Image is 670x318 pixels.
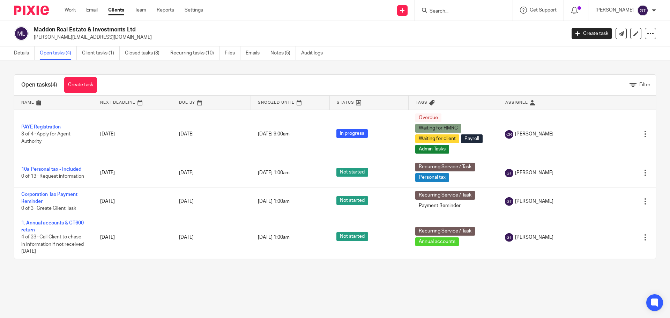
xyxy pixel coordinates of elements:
[179,235,194,240] span: [DATE]
[179,170,194,175] span: [DATE]
[415,191,475,200] span: Recurring Service / Task
[336,196,368,205] span: Not started
[179,132,194,136] span: [DATE]
[461,134,483,143] span: Payroll
[179,199,194,204] span: [DATE]
[21,125,61,130] a: PAYE Registration
[337,101,354,104] span: Status
[572,28,612,39] a: Create task
[505,233,513,242] img: svg%3E
[415,237,459,246] span: Annual accounts
[135,7,146,14] a: Team
[515,169,553,176] span: [PERSON_NAME]
[21,221,84,232] a: 1. Annual accounts & CT600 return
[429,8,492,15] input: Search
[415,113,441,122] span: Overdue
[637,5,648,16] img: svg%3E
[505,130,513,139] img: svg%3E
[515,131,553,138] span: [PERSON_NAME]
[125,46,165,60] a: Closed tasks (3)
[258,235,290,240] span: [DATE] 1:00am
[336,168,368,177] span: Not started
[515,234,553,241] span: [PERSON_NAME]
[93,159,172,187] td: [DATE]
[505,197,513,206] img: svg%3E
[415,173,449,182] span: Personal tax
[34,26,456,34] h2: Madden Real Estate & Investments Ltd
[415,145,449,154] span: Admin Tasks
[34,34,561,41] p: [PERSON_NAME][EMAIL_ADDRESS][DOMAIN_NAME]
[21,192,77,204] a: Corporation Tax Payment Reminder
[301,46,328,60] a: Audit logs
[21,132,70,144] span: 3 of 4 · Apply for Agent Authority
[14,46,35,60] a: Details
[336,129,368,138] span: In progress
[530,8,557,13] span: Get Support
[170,46,219,60] a: Recurring tasks (10)
[415,124,461,133] span: Waiting for HMRC
[185,7,203,14] a: Settings
[258,170,290,175] span: [DATE] 1:00am
[21,81,57,89] h1: Open tasks
[595,7,634,14] p: [PERSON_NAME]
[415,201,464,210] span: Payment Reminder
[258,199,290,204] span: [DATE] 1:00am
[21,206,76,211] span: 0 of 3 · Create Client Task
[40,46,77,60] a: Open tasks (4)
[21,174,84,179] span: 0 of 13 · Request information
[108,7,124,14] a: Clients
[93,110,172,159] td: [DATE]
[157,7,174,14] a: Reports
[505,169,513,177] img: svg%3E
[246,46,265,60] a: Emails
[515,198,553,205] span: [PERSON_NAME]
[258,101,295,104] span: Snoozed Until
[21,235,84,254] span: 4 of 23 · Call Client to chase in information if not received [DATE]
[21,167,81,172] a: 10a Personal tax - Included
[415,163,475,171] span: Recurring Service / Task
[225,46,240,60] a: Files
[82,46,120,60] a: Client tasks (1)
[64,77,97,93] a: Create task
[14,26,29,41] img: svg%3E
[336,232,368,241] span: Not started
[14,6,49,15] img: Pixie
[416,101,427,104] span: Tags
[93,216,172,259] td: [DATE]
[65,7,76,14] a: Work
[415,227,475,236] span: Recurring Service / Task
[415,134,459,143] span: Waiting for client
[258,132,290,136] span: [DATE] 9:00am
[639,82,650,87] span: Filter
[86,7,98,14] a: Email
[270,46,296,60] a: Notes (5)
[93,187,172,216] td: [DATE]
[51,82,57,88] span: (4)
